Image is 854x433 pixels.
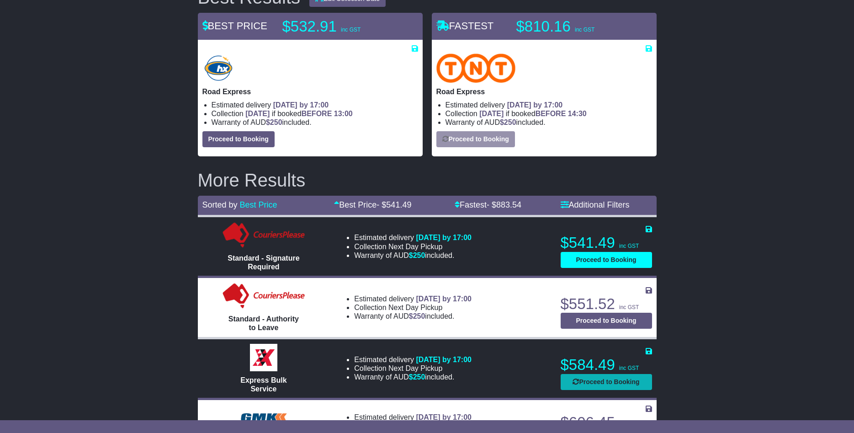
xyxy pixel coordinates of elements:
h2: More Results [198,170,657,190]
li: Collection [354,303,472,312]
button: Proceed to Booking [561,374,652,390]
li: Warranty of AUD included. [446,118,652,127]
span: inc GST [619,365,639,371]
p: Road Express [202,87,418,96]
span: Standard - Authority to Leave [228,315,299,331]
img: Hunter Express: Road Express [202,53,235,83]
span: $ [409,251,425,259]
p: $532.91 [282,17,397,36]
li: Collection [354,364,472,373]
li: Warranty of AUD included. [354,312,472,321]
span: [DATE] by 17:00 [416,295,472,303]
img: TNT Domestic: Road Express [436,53,516,83]
span: 250 [270,118,282,126]
span: inc GST [341,27,361,33]
button: Proceed to Booking [561,313,652,329]
li: Collection [354,242,472,251]
span: if booked [245,110,352,118]
span: if booked [479,110,586,118]
span: [DATE] by 17:00 [416,356,472,364]
button: Proceed to Booking [561,252,652,268]
span: $ [266,118,282,126]
span: Standard - Signature Required [228,254,299,271]
span: 541.49 [386,200,411,209]
span: [DATE] [245,110,270,118]
p: $584.49 [561,356,652,374]
a: Best Price [240,200,277,209]
img: Couriers Please: Standard - Authority to Leave [221,283,307,310]
span: 250 [504,118,516,126]
span: Next Day Pickup [388,243,442,251]
span: [DATE] by 17:00 [273,101,329,109]
span: 250 [413,251,425,259]
li: Warranty of AUD included. [212,118,418,127]
li: Warranty of AUD included. [354,373,472,381]
span: 250 [413,312,425,320]
span: [DATE] by 17:00 [416,234,472,241]
img: Couriers Please: Standard - Signature Required [221,222,307,249]
img: GMK Logistics: Express [236,406,291,433]
li: Estimated delivery [212,101,418,109]
li: Estimated delivery [354,413,495,422]
p: $810.16 [516,17,631,36]
span: [DATE] by 17:00 [507,101,563,109]
span: $ [409,312,425,320]
a: Best Price- $541.49 [334,200,411,209]
span: Sorted by [202,200,238,209]
button: Proceed to Booking [202,131,275,147]
img: Border Express: Express Bulk Service [250,344,277,371]
span: inc GST [619,304,639,310]
li: Collection [446,109,652,118]
span: 14:30 [568,110,587,118]
span: Next Day Pickup [388,304,442,311]
span: $ [409,373,425,381]
span: Next Day Pickup [388,364,442,372]
span: inc GST [575,27,594,33]
span: $ [500,118,516,126]
span: BEFORE [302,110,332,118]
span: 13:00 [334,110,353,118]
span: FASTEST [436,20,494,32]
p: $551.52 [561,295,652,313]
span: 883.54 [496,200,521,209]
li: Estimated delivery [354,355,472,364]
a: Fastest- $883.54 [455,200,521,209]
button: Proceed to Booking [436,131,515,147]
span: [DATE] by 17:00 [416,413,472,421]
span: - $ [377,200,411,209]
li: Warranty of AUD included. [354,251,472,260]
a: Additional Filters [561,200,630,209]
span: 250 [413,373,425,381]
span: - $ [487,200,521,209]
li: Estimated delivery [446,101,652,109]
span: BEFORE [536,110,566,118]
li: Collection [212,109,418,118]
p: $606.45 [561,413,652,432]
p: Road Express [436,87,652,96]
span: inc GST [619,243,639,249]
li: Estimated delivery [354,233,472,242]
span: BEST PRICE [202,20,267,32]
span: [DATE] [479,110,504,118]
li: Estimated delivery [354,294,472,303]
p: $541.49 [561,234,652,252]
span: Express Bulk Service [240,376,286,393]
